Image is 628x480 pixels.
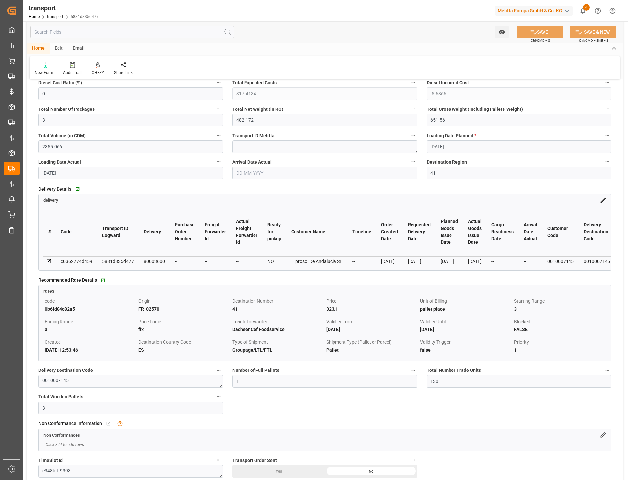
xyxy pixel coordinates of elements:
div: Starting Range [514,297,606,305]
div: [DATE] [326,326,418,333]
th: Cargo Readiness Date [487,207,519,257]
div: 41 [232,305,324,313]
a: Home [29,14,40,19]
a: transport [47,14,63,19]
th: Requested Delivery Date [403,207,436,257]
span: Transport Order Sent [232,457,277,464]
div: Price [326,297,418,305]
div: Email [68,43,90,54]
button: Diesel Incurred Cost [603,78,611,87]
div: Freightforwarder [232,318,324,326]
th: Ready for pickup [262,207,286,257]
div: Share Link [114,70,133,76]
div: 3 [45,326,136,333]
div: 1 [514,346,606,354]
div: Hiprosol De Andalucia SL [291,257,342,265]
div: Validity Until [420,318,512,326]
th: Actual Goods Issue Date [463,207,487,257]
div: CHEZY [92,70,104,76]
div: c0362774d459 [61,257,92,265]
div: 0010007145 [584,257,610,265]
div: Validity From [326,318,418,326]
div: [DATE] [468,257,482,265]
div: -- [491,257,514,265]
span: Total Net Weight (in KG) [232,106,283,113]
th: Purchase Order Number [170,207,200,257]
span: rates [43,288,54,294]
textarea: 0010007145 [38,375,223,388]
div: Unit of Billing [420,297,512,305]
button: Total Expected Costs [409,78,417,87]
span: Total Number Of Packages [38,106,95,113]
button: Total Wooden Pallets [215,392,223,401]
div: Groupage/LTL/FTL [232,346,324,354]
div: ES [138,346,230,354]
input: DD-MM-YYYY [232,167,417,179]
div: Priority [514,338,606,346]
span: Total Wooden Pallets [38,393,83,400]
button: open menu [495,26,509,38]
span: Total Volume (in CDM) [38,132,86,139]
span: Arrival Date Actual [232,159,272,166]
span: Ctrl/CMD + Shift + S [579,38,608,43]
button: Total Volume (in CDM) [215,131,223,140]
th: # [43,207,56,257]
div: fix [138,326,230,333]
div: Created [45,338,136,346]
th: Freight Forwarder Id [200,207,231,257]
div: pallet place [420,305,512,313]
th: Timeline [347,207,376,257]
button: Delivery Destination Code [215,366,223,374]
div: Audit Trail [63,70,82,76]
div: 3 [514,305,606,313]
div: Type of Shipment [232,338,324,346]
div: Validity Trigger [420,338,512,346]
button: Total Net Weight (in KG) [409,105,417,113]
span: TimeSlot Id [38,457,63,464]
div: Blocked [514,318,606,326]
a: Non Conformances [43,432,80,437]
button: show 3 new notifications [575,3,590,18]
button: SAVE [517,26,563,38]
div: -- [352,257,371,265]
div: -- [524,257,537,265]
span: 3 [583,4,590,11]
div: Origin [138,297,230,305]
span: Non Conformance Information [38,420,102,427]
div: 0010007145 [547,257,574,265]
span: Total Gross Weight (Including Pallets' Weight) [427,106,523,113]
div: FALSE [514,326,606,333]
span: Recommended Rate Details [38,277,97,284]
span: Click Edit to add rows [46,442,84,448]
div: -- [205,257,226,265]
div: Ending Range [45,318,136,326]
div: Yes [232,465,325,478]
button: TimeSlot Id [215,456,223,464]
th: Customer Name [286,207,347,257]
div: 80003600 [144,257,165,265]
div: NO [267,257,281,265]
span: delivery [43,198,58,203]
span: Ctrl/CMD + S [531,38,550,43]
th: Order Created Date [376,207,403,257]
div: [DATE] [441,257,458,265]
th: Actual Freight Forwarder Id [231,207,262,257]
span: Number of Full Pallets [232,367,279,374]
span: Diesel Cost Ratio (%) [38,79,82,86]
span: Destination Region [427,159,467,166]
button: Melitta Europa GmbH & Co. KG [495,4,575,17]
div: Destination Country Code [138,338,230,346]
span: Transport ID Melitta [232,132,275,139]
input: DD-MM-YYYY [38,167,223,179]
th: Delivery Destination Code [579,207,615,257]
div: code [45,297,136,305]
div: Melitta Europa GmbH & Co. KG [495,6,573,16]
button: Diesel Cost Ratio (%) [215,78,223,87]
a: delivery [43,197,58,202]
input: Search Fields [30,26,234,38]
button: Arrival Date Actual [409,157,417,166]
button: Loading Date Actual [215,157,223,166]
th: Delivery [139,207,170,257]
span: Loading Date Actual [38,159,81,166]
